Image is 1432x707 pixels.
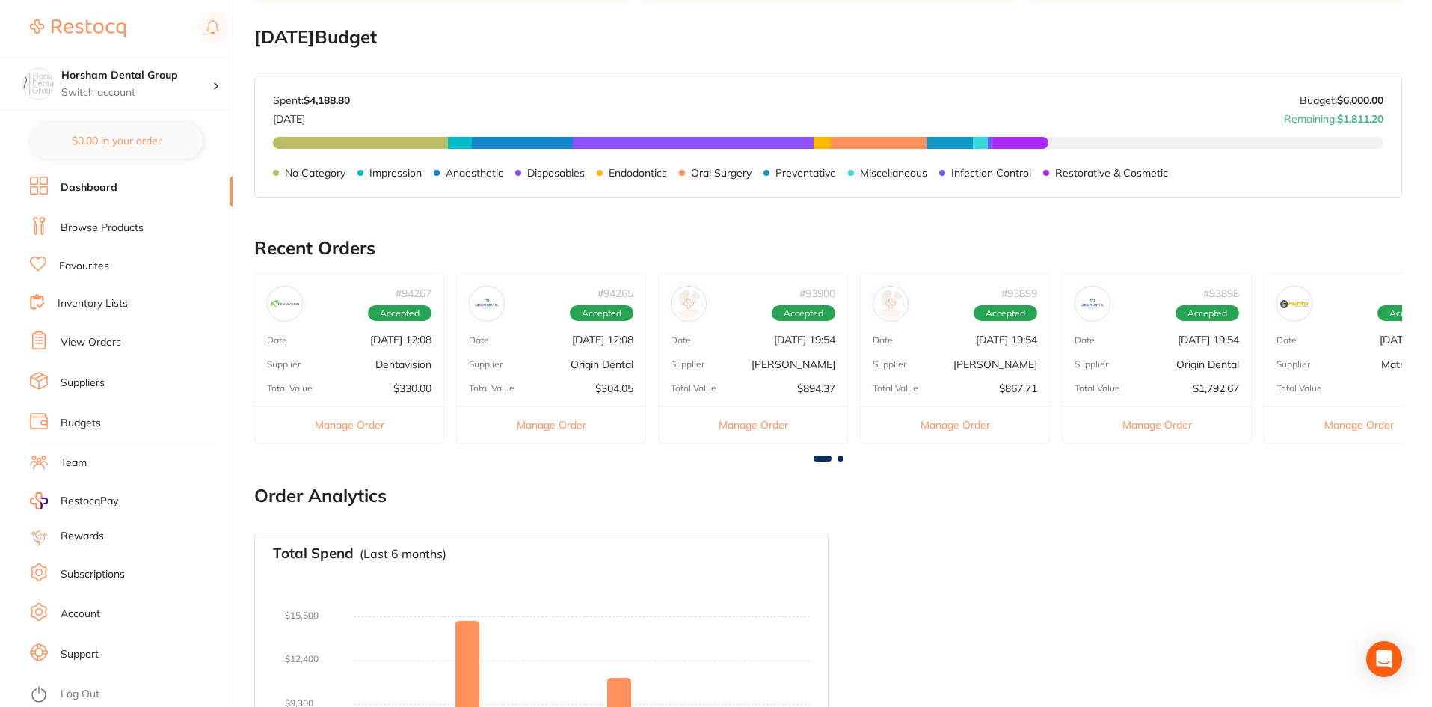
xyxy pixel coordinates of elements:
a: Budgets [61,416,101,431]
a: Log Out [61,687,99,702]
a: Favourites [59,259,109,274]
img: Dentavision [271,290,299,318]
p: [DATE] 12:08 [572,334,633,346]
a: Inventory Lists [58,296,128,311]
p: Date [1276,335,1297,346]
img: Origin Dental [473,290,501,318]
p: Miscellaneous [860,167,927,179]
p: Total Value [469,383,514,394]
a: RestocqPay [30,492,118,509]
span: Accepted [974,305,1037,322]
p: # 94265 [597,287,633,299]
span: Accepted [1176,305,1239,322]
button: Manage Order [861,406,1049,443]
p: $304.05 [595,382,633,394]
p: Total Value [1075,383,1120,394]
button: $0.00 in your order [30,123,203,159]
p: No Category [285,167,345,179]
img: RestocqPay [30,492,48,509]
span: Accepted [368,305,431,322]
p: Supplier [1276,359,1310,370]
p: # 93898 [1203,287,1239,299]
p: Date [671,335,691,346]
button: Manage Order [255,406,443,443]
a: Support [61,647,99,662]
p: [DATE] 19:54 [774,334,835,346]
p: Infection Control [951,167,1031,179]
h3: Total Spend [273,545,354,562]
a: Rewards [61,529,104,544]
div: Open Intercom Messenger [1366,641,1402,677]
p: # 93900 [799,287,835,299]
p: Date [873,335,893,346]
p: Date [267,335,287,346]
p: Origin Dental [1176,358,1239,370]
a: Restocq Logo [30,11,126,46]
p: [DATE] 19:54 [1178,334,1239,346]
h2: Recent Orders [254,238,1402,259]
p: Endodontics [609,167,667,179]
p: [DATE] [273,107,350,125]
span: Accepted [570,305,633,322]
span: Accepted [772,305,835,322]
p: Supplier [671,359,704,370]
strong: $4,188.80 [304,94,350,107]
p: [PERSON_NAME] [953,358,1037,370]
p: # 93899 [1001,287,1037,299]
img: Adam Dental [674,290,703,318]
h4: Horsham Dental Group [61,68,212,83]
p: Preventative [775,167,836,179]
strong: $6,000.00 [1337,94,1383,107]
p: Date [469,335,489,346]
p: # 94267 [396,287,431,299]
p: [DATE] 19:54 [976,334,1037,346]
p: Remaining: [1284,107,1383,125]
img: Henry Schein Halas [876,290,905,318]
p: [PERSON_NAME] [752,358,835,370]
p: $1,792.67 [1193,382,1239,394]
p: Restorative & Cosmetic [1055,167,1168,179]
button: Log Out [30,683,228,707]
p: Disposables [527,167,585,179]
p: $330.00 [393,382,431,394]
a: Browse Products [61,221,144,236]
a: Dashboard [61,180,117,195]
p: Dentavision [375,358,431,370]
p: [DATE] 12:08 [370,334,431,346]
p: Supplier [267,359,301,370]
a: Account [61,607,100,622]
p: Supplier [469,359,503,370]
p: $894.37 [797,382,835,394]
p: Origin Dental [571,358,633,370]
a: Team [61,456,87,471]
p: Total Value [1276,383,1322,394]
p: Oral Surgery [691,167,752,179]
button: Manage Order [457,406,645,443]
p: Anaesthetic [446,167,503,179]
h2: [DATE] Budget [254,27,1402,48]
img: Matrixdental [1280,290,1309,318]
button: Manage Order [659,406,847,443]
p: Total Value [671,383,716,394]
p: (Last 6 months) [360,547,446,560]
img: Origin Dental [1078,290,1107,318]
button: Manage Order [1063,406,1251,443]
h2: Order Analytics [254,486,1402,506]
img: Restocq Logo [30,19,126,37]
span: RestocqPay [61,494,118,509]
img: Horsham Dental Group [23,69,53,99]
p: Switch account [61,85,212,100]
p: Supplier [873,359,906,370]
p: $867.71 [999,382,1037,394]
p: Budget: [1300,94,1383,106]
p: Date [1075,335,1095,346]
p: Total Value [267,383,313,394]
p: Total Value [873,383,918,394]
p: Supplier [1075,359,1108,370]
p: Spent: [273,94,350,106]
a: Subscriptions [61,567,125,582]
a: Suppliers [61,376,105,391]
strong: $1,811.20 [1337,112,1383,126]
a: View Orders [61,335,121,350]
p: Impression [369,167,422,179]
